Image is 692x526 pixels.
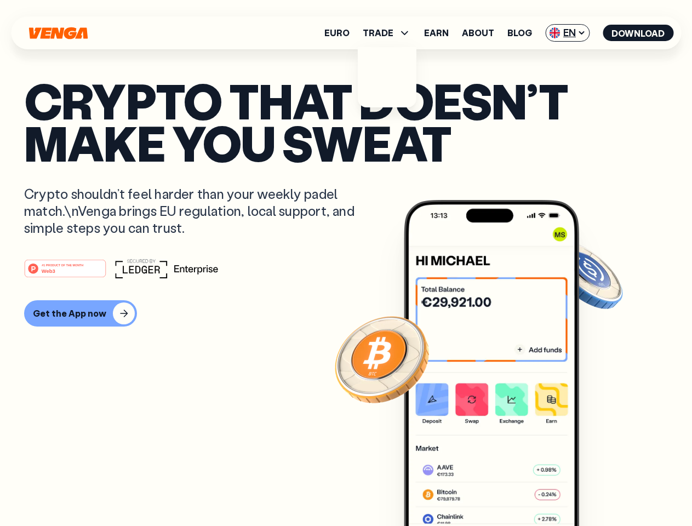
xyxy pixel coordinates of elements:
img: flag-uk [549,27,560,38]
div: Get the App now [33,308,106,319]
p: Crypto shouldn’t feel harder than your weekly padel match.\nVenga brings EU regulation, local sup... [24,185,370,237]
span: TRADE [363,26,411,39]
a: Get the App now [24,300,668,327]
img: Bitcoin [333,310,431,408]
a: Euro [324,28,350,37]
a: Earn [424,28,449,37]
tspan: Web3 [42,267,55,273]
tspan: #1 PRODUCT OF THE MONTH [42,263,83,266]
img: USDC coin [546,236,625,315]
a: About [462,28,494,37]
svg: Home [27,27,89,39]
span: EN [545,24,590,42]
a: Blog [507,28,532,37]
button: Download [603,25,673,41]
button: Get the App now [24,300,137,327]
span: TRADE [363,28,393,37]
p: Crypto that doesn’t make you sweat [24,79,668,163]
a: #1 PRODUCT OF THE MONTHWeb3 [24,266,106,280]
